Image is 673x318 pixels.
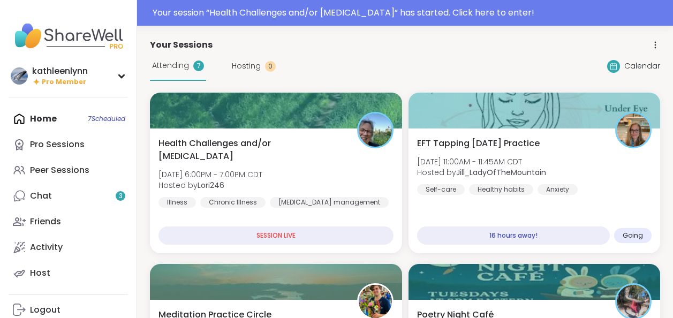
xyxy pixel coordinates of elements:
[30,216,61,228] div: Friends
[30,139,85,150] div: Pro Sessions
[9,183,128,209] a: Chat3
[359,285,392,318] img: Nicholas
[623,231,643,240] span: Going
[153,6,667,19] div: Your session “ Health Challenges and/or [MEDICAL_DATA] ” has started. Click here to enter!
[158,197,196,208] div: Illness
[32,65,88,77] div: kathleenlynn
[119,192,123,201] span: 3
[30,241,63,253] div: Activity
[9,17,128,55] img: ShareWell Nav Logo
[193,60,204,71] div: 7
[417,167,546,178] span: Hosted by
[158,137,345,163] span: Health Challenges and/or [MEDICAL_DATA]
[469,184,533,195] div: Healthy habits
[456,167,546,178] b: Jill_LadyOfTheMountain
[417,156,546,167] span: [DATE] 11:00AM - 11:45AM CDT
[30,267,50,279] div: Host
[359,113,392,147] img: Lori246
[200,197,266,208] div: Chronic Illness
[417,137,540,150] span: EFT Tapping [DATE] Practice
[9,209,128,234] a: Friends
[11,67,28,85] img: kathleenlynn
[9,234,128,260] a: Activity
[158,226,394,245] div: SESSION LIVE
[30,190,52,202] div: Chat
[417,226,610,245] div: 16 hours away!
[9,132,128,157] a: Pro Sessions
[158,180,262,191] span: Hosted by
[158,169,262,180] span: [DATE] 6:00PM - 7:00PM CDT
[198,180,224,191] b: Lori246
[30,304,61,316] div: Logout
[42,78,86,87] span: Pro Member
[417,184,465,195] div: Self-care
[270,197,389,208] div: [MEDICAL_DATA] management
[152,60,189,71] span: Attending
[9,260,128,286] a: Host
[9,157,128,183] a: Peer Sessions
[150,39,213,51] span: Your Sessions
[538,184,578,195] div: Anxiety
[624,60,660,72] span: Calendar
[617,285,650,318] img: anchor
[232,60,261,72] span: Hosting
[265,61,276,72] div: 0
[617,113,650,147] img: Jill_LadyOfTheMountain
[30,164,89,176] div: Peer Sessions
